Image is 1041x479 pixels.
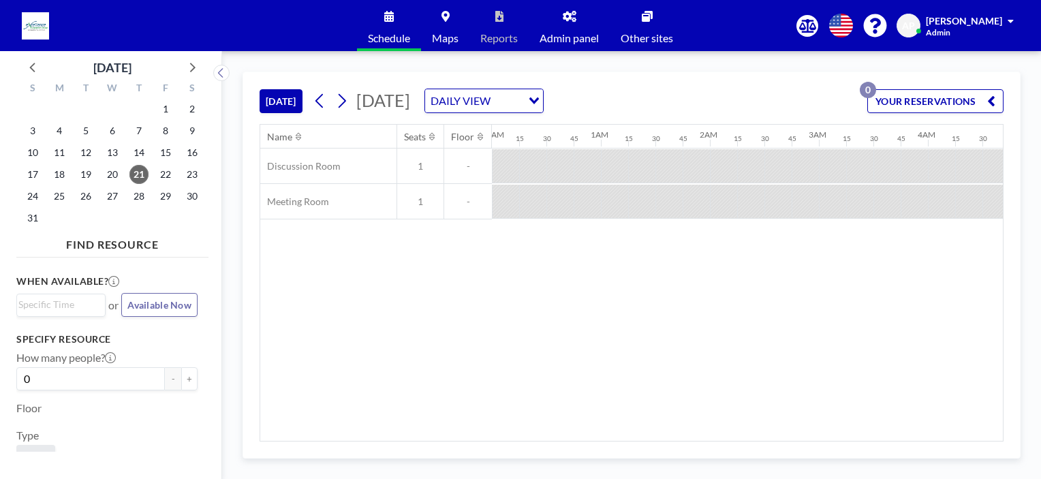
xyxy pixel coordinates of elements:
[952,134,960,143] div: 15
[183,143,202,162] span: Saturday, August 16, 2025
[181,367,198,390] button: +
[860,82,876,98] p: 0
[918,129,935,140] div: 4AM
[156,143,175,162] span: Friday, August 15, 2025
[482,129,504,140] div: 12AM
[356,90,410,110] span: [DATE]
[397,160,444,172] span: 1
[16,333,198,345] h3: Specify resource
[165,367,181,390] button: -
[103,187,122,206] span: Wednesday, August 27, 2025
[121,293,198,317] button: Available Now
[76,143,95,162] span: Tuesday, August 12, 2025
[178,80,205,98] div: S
[152,80,178,98] div: F
[16,232,208,251] h4: FIND RESOURCE
[432,33,459,44] span: Maps
[129,187,149,206] span: Thursday, August 28, 2025
[625,134,633,143] div: 15
[540,33,599,44] span: Admin panel
[16,429,39,442] label: Type
[843,134,851,143] div: 15
[516,134,524,143] div: 15
[700,129,717,140] div: 2AM
[129,121,149,140] span: Thursday, August 7, 2025
[23,165,42,184] span: Sunday, August 17, 2025
[129,165,149,184] span: Thursday, August 21, 2025
[183,121,202,140] span: Saturday, August 9, 2025
[404,131,426,143] div: Seats
[788,134,796,143] div: 45
[46,80,73,98] div: M
[397,196,444,208] span: 1
[103,121,122,140] span: Wednesday, August 6, 2025
[870,134,878,143] div: 30
[18,297,97,312] input: Search for option
[76,187,95,206] span: Tuesday, August 26, 2025
[22,450,50,464] span: Room
[76,121,95,140] span: Tuesday, August 5, 2025
[103,165,122,184] span: Wednesday, August 20, 2025
[926,27,950,37] span: Admin
[867,89,1004,113] button: YOUR RESERVATIONS0
[99,80,126,98] div: W
[368,33,410,44] span: Schedule
[93,58,131,77] div: [DATE]
[809,129,826,140] div: 3AM
[22,12,49,40] img: organization-logo
[20,80,46,98] div: S
[156,121,175,140] span: Friday, August 8, 2025
[17,294,105,315] div: Search for option
[108,298,119,312] span: or
[979,134,987,143] div: 30
[451,131,474,143] div: Floor
[76,165,95,184] span: Tuesday, August 19, 2025
[50,121,69,140] span: Monday, August 4, 2025
[734,134,742,143] div: 15
[23,187,42,206] span: Sunday, August 24, 2025
[570,134,578,143] div: 45
[652,134,660,143] div: 30
[156,165,175,184] span: Friday, August 22, 2025
[23,143,42,162] span: Sunday, August 10, 2025
[73,80,99,98] div: T
[444,160,492,172] span: -
[156,99,175,119] span: Friday, August 1, 2025
[103,143,122,162] span: Wednesday, August 13, 2025
[761,134,769,143] div: 30
[679,134,687,143] div: 45
[621,33,673,44] span: Other sites
[428,92,493,110] span: DAILY VIEW
[183,165,202,184] span: Saturday, August 23, 2025
[125,80,152,98] div: T
[260,160,341,172] span: Discussion Room
[902,20,915,32] span: AP
[543,134,551,143] div: 30
[897,134,905,143] div: 45
[16,351,116,365] label: How many people?
[23,208,42,228] span: Sunday, August 31, 2025
[591,129,608,140] div: 1AM
[926,15,1002,27] span: [PERSON_NAME]
[129,143,149,162] span: Thursday, August 14, 2025
[183,99,202,119] span: Saturday, August 2, 2025
[156,187,175,206] span: Friday, August 29, 2025
[50,165,69,184] span: Monday, August 18, 2025
[495,92,520,110] input: Search for option
[444,196,492,208] span: -
[480,33,518,44] span: Reports
[267,131,292,143] div: Name
[183,187,202,206] span: Saturday, August 30, 2025
[260,89,302,113] button: [DATE]
[50,143,69,162] span: Monday, August 11, 2025
[260,196,329,208] span: Meeting Room
[425,89,543,112] div: Search for option
[16,401,42,415] label: Floor
[50,187,69,206] span: Monday, August 25, 2025
[23,121,42,140] span: Sunday, August 3, 2025
[127,299,191,311] span: Available Now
